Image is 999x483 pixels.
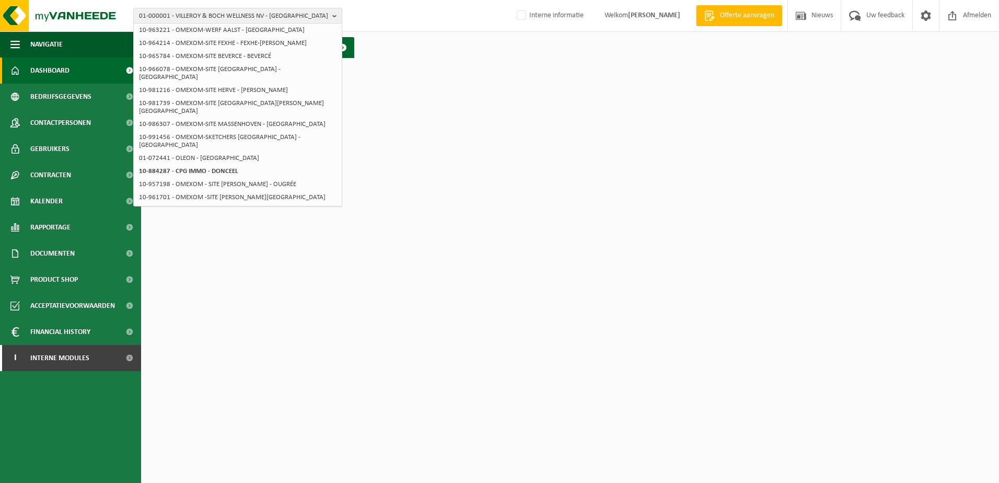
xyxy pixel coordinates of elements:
li: 01-072441 - OLEON - [GEOGRAPHIC_DATA] [136,152,340,165]
span: Kalender [30,188,63,214]
span: Contactpersonen [30,110,91,136]
span: Gebruikers [30,136,69,162]
span: Contracten [30,162,71,188]
span: Bedrijfsgegevens [30,84,91,110]
button: 01-000001 - VILLEROY & BOCH WELLNESS NV - [GEOGRAPHIC_DATA] [133,8,342,24]
span: Rapportage [30,214,71,240]
span: Dashboard [30,57,69,84]
a: Offerte aanvragen [696,5,782,26]
span: I [10,345,20,371]
label: Interne informatie [515,8,584,24]
span: Financial History [30,319,90,345]
li: 10-957198 - OMEXOM - SITE [PERSON_NAME] - OUGRÉE [136,178,340,191]
strong: 10-884287 - CPG IMMO - DONCEEL [139,168,238,175]
strong: [PERSON_NAME] [628,11,680,19]
li: 10-981739 - OMEXOM-SITE [GEOGRAPHIC_DATA][PERSON_NAME][GEOGRAPHIC_DATA] [136,97,340,118]
li: 10-963221 - OMEXOM-WERF AALST - [GEOGRAPHIC_DATA] [136,24,340,37]
span: Documenten [30,240,75,267]
li: 10-968554 - OMEXOM-CHANTIER [PERSON_NAME] - ESNEUX [136,204,340,217]
span: Product Shop [30,267,78,293]
span: Offerte aanvragen [717,10,777,21]
li: 10-966078 - OMEXOM-SITE [GEOGRAPHIC_DATA] - [GEOGRAPHIC_DATA] [136,63,340,84]
span: 01-000001 - VILLEROY & BOCH WELLNESS NV - [GEOGRAPHIC_DATA] [139,8,328,24]
span: Navigatie [30,31,63,57]
li: 10-961701 - OMEXOM -SITE [PERSON_NAME][GEOGRAPHIC_DATA] [136,191,340,204]
li: 10-964214 - OMEXOM-SITE FEXHE - FEXHE-[PERSON_NAME] [136,37,340,50]
li: 10-965784 - OMEXOM-SITE BEVERCE - BEVERCÉ [136,50,340,63]
span: Acceptatievoorwaarden [30,293,115,319]
li: 10-981216 - OMEXOM-SITE HERVE - [PERSON_NAME] [136,84,340,97]
li: 10-986307 - OMEXOM-SITE MASSENHOVEN - [GEOGRAPHIC_DATA] [136,118,340,131]
li: 10-991456 - OMEXOM-SKETCHERS [GEOGRAPHIC_DATA] - [GEOGRAPHIC_DATA] [136,131,340,152]
span: Interne modules [30,345,89,371]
